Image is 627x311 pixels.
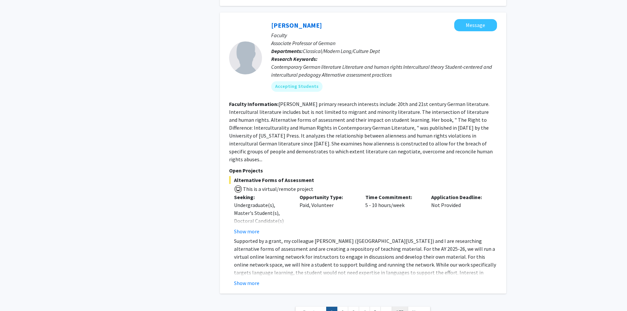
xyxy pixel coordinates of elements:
div: 5 - 10 hours/week [360,193,426,235]
p: Open Projects [229,167,497,174]
button: Show more [234,279,259,287]
span: This is a virtual/remote project [242,186,313,192]
p: Opportunity Type: [300,193,355,201]
fg-read-more: [PERSON_NAME] primary research interests include: 20th and 21st century German literature. Interc... [229,101,493,163]
p: Application Deadline: [431,193,487,201]
p: Seeking: [234,193,290,201]
button: Message Nicole Coleman [454,19,497,31]
span: Alternative Forms of Assessment [229,176,497,184]
div: Paid, Volunteer [295,193,360,235]
p: Supported by a grant, my colleague [PERSON_NAME] ([GEOGRAPHIC_DATA][US_STATE]) and I are research... [234,237,497,284]
b: Research Keywords: [271,56,318,62]
div: Not Provided [426,193,492,235]
div: Contemporary German literature Literature and human rights Intercultural theory Student-centered ... [271,63,497,79]
div: Undergraduate(s), Master's Student(s), Doctoral Candidate(s) (PhD, MD, DMD, PharmD, etc.) [234,201,290,241]
b: Faculty Information: [229,101,278,107]
p: Associate Professor of German [271,39,497,47]
b: Departments: [271,48,303,54]
button: Show more [234,227,259,235]
span: Classical/Modern Lang/Culture Dept [303,48,380,54]
a: [PERSON_NAME] [271,21,322,29]
p: Time Commitment: [365,193,421,201]
p: Faculty [271,31,497,39]
iframe: Chat [5,281,28,306]
mat-chip: Accepting Students [271,81,323,92]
